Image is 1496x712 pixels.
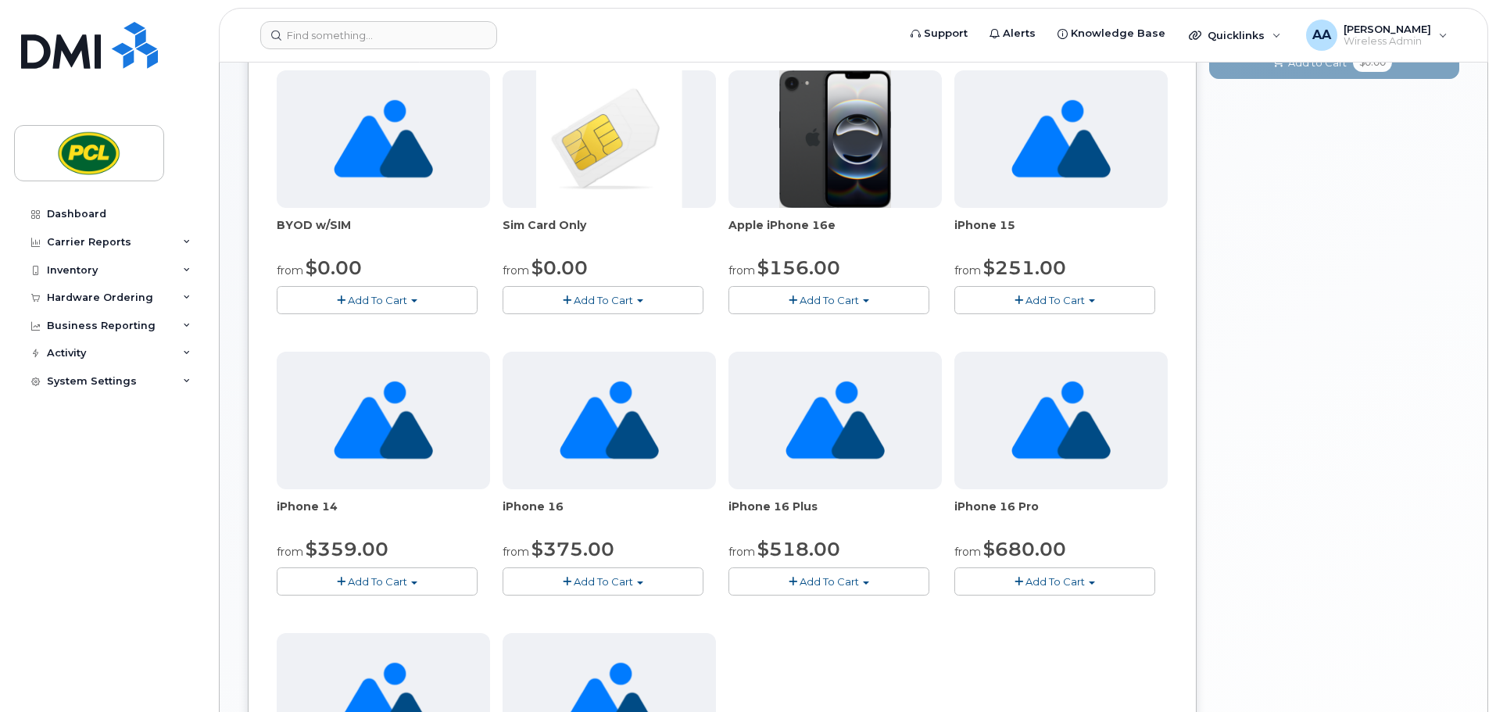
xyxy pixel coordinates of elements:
img: no_image_found-2caef05468ed5679b831cfe6fc140e25e0c280774317ffc20a367ab7fd17291e.png [1011,70,1111,208]
img: ______________2020-08-11___23.11.32.png [536,70,683,208]
span: $680.00 [983,538,1066,560]
small: from [954,545,981,559]
div: iPhone 16 Plus [728,499,942,530]
span: Add To Cart [574,294,633,306]
span: Wireless Admin [1344,35,1431,48]
div: iPhone 16 Pro [954,499,1168,530]
div: Sim Card Only [503,217,716,249]
small: from [503,545,529,559]
div: iPhone 16 [503,499,716,530]
span: Add To Cart [1025,294,1085,306]
img: no_image_found-2caef05468ed5679b831cfe6fc140e25e0c280774317ffc20a367ab7fd17291e.png [786,352,885,489]
button: Add To Cart [728,286,929,313]
span: [PERSON_NAME] [1344,23,1431,35]
button: Add To Cart [503,567,703,595]
a: Support [900,18,979,49]
span: Add To Cart [348,294,407,306]
button: Add To Cart [954,286,1155,313]
span: Add To Cart [574,575,633,588]
button: Add To Cart [503,286,703,313]
span: $359.00 [306,538,388,560]
img: no_image_found-2caef05468ed5679b831cfe6fc140e25e0c280774317ffc20a367ab7fd17291e.png [560,352,659,489]
span: Add To Cart [348,575,407,588]
small: from [728,263,755,277]
span: $156.00 [757,256,840,279]
span: $0.00 [306,256,362,279]
button: Add To Cart [954,567,1155,595]
img: iphone16e.png [779,70,892,208]
button: Add To Cart [728,567,929,595]
img: no_image_found-2caef05468ed5679b831cfe6fc140e25e0c280774317ffc20a367ab7fd17291e.png [334,70,433,208]
span: $518.00 [757,538,840,560]
div: Apple iPhone 16e [728,217,942,249]
div: iPhone 14 [277,499,490,530]
div: Quicklinks [1178,20,1292,51]
small: from [277,545,303,559]
span: Alerts [1003,26,1036,41]
span: Add To Cart [800,294,859,306]
span: Support [924,26,968,41]
span: Add To Cart [1025,575,1085,588]
span: $251.00 [983,256,1066,279]
input: Find something... [260,21,497,49]
button: Add To Cart [277,286,478,313]
span: $375.00 [531,538,614,560]
button: Add to Cart $0.00 [1209,47,1459,79]
span: $0.00 [1353,53,1392,72]
a: Alerts [979,18,1047,49]
small: from [728,545,755,559]
a: Knowledge Base [1047,18,1176,49]
span: $0.00 [531,256,588,279]
span: Quicklinks [1208,29,1265,41]
div: iPhone 15 [954,217,1168,249]
span: AA [1312,26,1331,45]
span: Knowledge Base [1071,26,1165,41]
img: no_image_found-2caef05468ed5679b831cfe6fc140e25e0c280774317ffc20a367ab7fd17291e.png [334,352,433,489]
small: from [503,263,529,277]
img: no_image_found-2caef05468ed5679b831cfe6fc140e25e0c280774317ffc20a367ab7fd17291e.png [1011,352,1111,489]
small: from [954,263,981,277]
span: Add To Cart [800,575,859,588]
div: Arslan Ahsan [1295,20,1458,51]
div: BYOD w/SIM [277,217,490,249]
span: Add to Cart [1288,55,1347,70]
small: from [277,263,303,277]
button: Add To Cart [277,567,478,595]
